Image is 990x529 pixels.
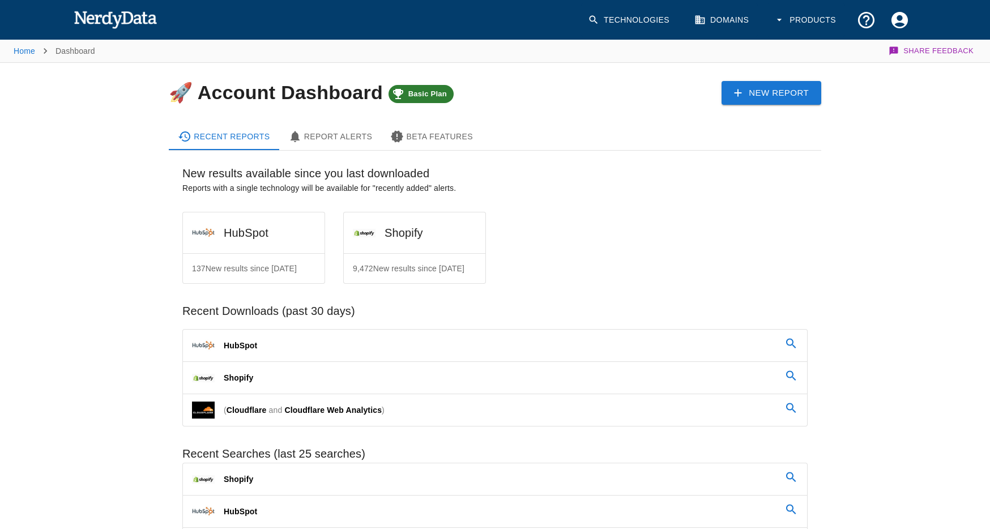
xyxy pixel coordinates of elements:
button: Products [767,3,845,37]
button: Share Feedback [887,40,976,62]
a: Basic Plan [389,82,454,103]
span: ( [224,406,227,415]
img: NerdyData.com [74,8,157,31]
a: (Cloudflare and Cloudflare Web Analytics) [183,394,807,426]
p: 137 New results since [DATE] [192,263,297,274]
span: HubSpot [224,341,257,350]
span: Shopify [224,475,253,484]
div: Report Alerts [288,130,373,143]
a: Shopify [183,463,807,495]
div: Recent Reports [178,130,270,143]
a: Home [14,46,35,56]
a: HubSpot [183,496,807,527]
span: HubSpot [224,507,257,516]
h6: Shopify [385,224,423,242]
a: HubSpot137New results since [DATE] [182,212,325,284]
span: Basic Plan [402,89,454,99]
span: Shopify [224,373,253,382]
h6: Recent Searches (last 25 searches) [182,445,808,463]
a: Domains [688,3,758,37]
a: New Report [722,81,821,105]
h6: New results available since you last downloaded [182,164,808,182]
span: Cloudflare [227,406,267,415]
button: Account Settings [883,3,916,37]
p: Dashboard [56,45,95,57]
a: Shopify9,472New results since [DATE] [343,212,486,284]
div: Beta Features [390,130,473,143]
h6: Recent Downloads (past 30 days) [182,302,808,320]
h6: HubSpot [224,224,268,242]
a: Shopify [183,362,807,394]
a: HubSpot [183,330,807,361]
span: ) [382,406,385,415]
button: Support and Documentation [850,3,883,37]
h4: 🚀 Account Dashboard [169,82,454,103]
nav: breadcrumb [14,40,95,62]
p: 9,472 New results since [DATE] [353,263,464,274]
span: and [267,406,285,415]
a: Technologies [581,3,679,37]
span: Cloudflare Web Analytics [284,406,382,415]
